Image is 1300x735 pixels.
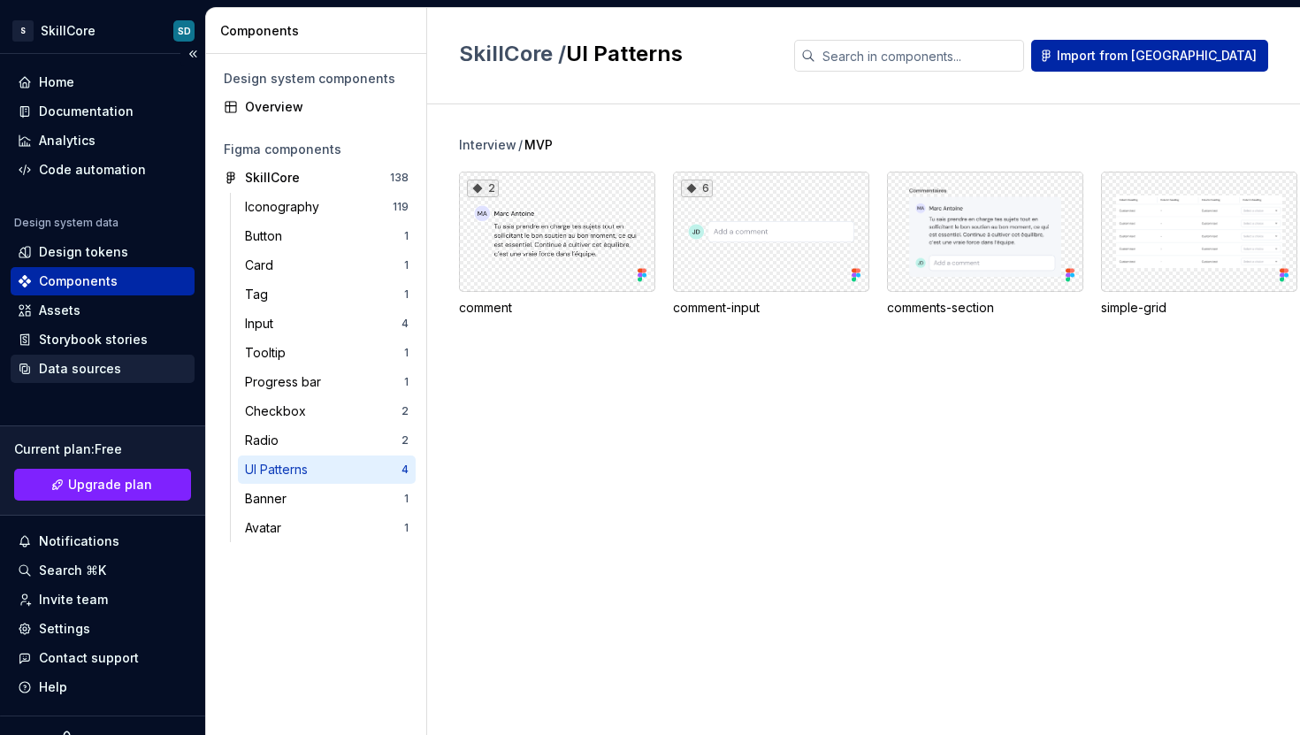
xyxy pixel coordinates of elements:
[39,360,121,378] div: Data sources
[1101,299,1297,317] div: simple-grid
[11,68,195,96] a: Home
[39,243,128,261] div: Design tokens
[245,98,409,116] div: Overview
[11,615,195,643] a: Settings
[238,514,416,542] a: Avatar1
[11,296,195,325] a: Assets
[220,22,419,40] div: Components
[1031,40,1268,72] button: Import from [GEOGRAPHIC_DATA]
[39,620,90,638] div: Settings
[178,24,191,38] div: SD
[238,193,416,221] a: Iconography119
[524,136,553,154] span: MVP
[11,644,195,672] button: Contact support
[11,673,195,701] button: Help
[11,586,195,614] a: Invite team
[390,171,409,185] div: 138
[887,299,1083,317] div: comments-section
[245,286,275,303] div: Tag
[518,136,523,154] span: /
[404,492,409,506] div: 1
[401,317,409,331] div: 4
[459,172,655,317] div: 2comment
[245,432,286,449] div: Radio
[245,344,293,362] div: Tooltip
[39,132,96,149] div: Analytics
[673,299,869,317] div: comment-input
[245,198,326,216] div: Iconography
[68,476,152,494] span: Upgrade plan
[39,649,139,667] div: Contact support
[39,591,108,609] div: Invite team
[245,169,300,187] div: SkillCore
[459,40,773,68] h2: UI Patterns
[245,519,288,537] div: Avatar
[39,532,119,550] div: Notifications
[673,172,869,317] div: 6comment-input
[238,426,416,455] a: Radio2
[887,172,1083,317] div: comments-section
[238,310,416,338] a: Input4
[14,440,191,458] div: Current plan : Free
[238,222,416,250] a: Button1
[404,229,409,243] div: 1
[217,164,416,192] a: SkillCore138
[401,463,409,477] div: 4
[401,404,409,418] div: 2
[39,678,67,696] div: Help
[39,272,118,290] div: Components
[39,302,80,319] div: Assets
[459,41,566,66] span: SkillCore /
[815,40,1024,72] input: Search in components...
[245,227,289,245] div: Button
[404,346,409,360] div: 1
[11,355,195,383] a: Data sources
[217,93,416,121] a: Overview
[11,556,195,585] button: Search ⌘K
[41,22,96,40] div: SkillCore
[11,267,195,295] a: Components
[11,527,195,555] button: Notifications
[393,200,409,214] div: 119
[4,11,202,50] button: SSkillCoreSD
[238,339,416,367] a: Tooltip1
[11,97,195,126] a: Documentation
[238,397,416,425] a: Checkbox2
[238,251,416,279] a: Card1
[404,375,409,389] div: 1
[404,258,409,272] div: 1
[245,256,280,274] div: Card
[39,331,148,348] div: Storybook stories
[39,103,134,120] div: Documentation
[459,136,516,154] div: Interview
[467,180,499,197] div: 2
[224,70,409,88] div: Design system components
[180,42,205,66] button: Collapse sidebar
[238,280,416,309] a: Tag1
[238,368,416,396] a: Progress bar1
[12,20,34,42] div: S
[1057,47,1257,65] span: Import from [GEOGRAPHIC_DATA]
[14,216,119,230] div: Design system data
[238,456,416,484] a: UI Patterns4
[238,485,416,513] a: Banner1
[404,521,409,535] div: 1
[245,315,280,333] div: Input
[14,469,191,501] a: Upgrade plan
[11,156,195,184] a: Code automation
[11,238,195,266] a: Design tokens
[245,373,328,391] div: Progress bar
[681,180,713,197] div: 6
[39,161,146,179] div: Code automation
[1101,172,1297,317] div: simple-grid
[39,73,74,91] div: Home
[459,299,655,317] div: comment
[245,490,294,508] div: Banner
[245,402,313,420] div: Checkbox
[224,141,409,158] div: Figma components
[39,562,106,579] div: Search ⌘K
[245,461,315,479] div: UI Patterns
[11,325,195,354] a: Storybook stories
[11,126,195,155] a: Analytics
[404,287,409,302] div: 1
